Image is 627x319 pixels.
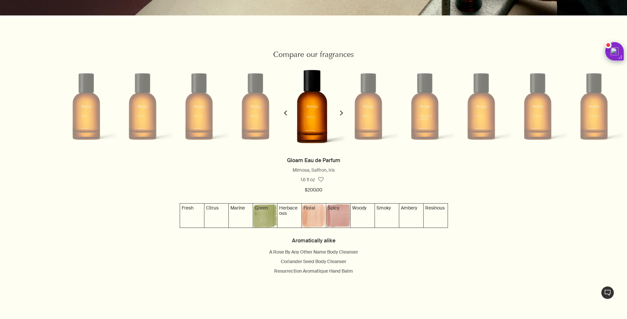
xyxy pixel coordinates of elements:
img: Textured grey-blue background [180,204,204,228]
span: Resinous [425,205,445,211]
img: Textured gold background [399,204,423,228]
a: Coriander Seed Body Cleanser [281,258,346,264]
img: Textured green background [253,204,277,228]
div: Mimosa, Saffron, Iris [7,166,620,174]
span: 1.6 fl oz [300,177,315,183]
img: Textured grey-purple background [375,204,399,228]
span: Spicy [328,205,339,211]
span: Fresh [182,205,194,211]
img: Textured salmon pink background [302,204,326,228]
span: Marine [230,205,245,211]
img: Textured forest green background [277,204,301,228]
span: Herbaceous [279,205,298,216]
span: Green [255,205,268,211]
a: A Rose By Any Other Name Body Cleanser [269,249,358,255]
span: Citrus [206,205,219,211]
img: Textured grey-green background [229,204,253,228]
a: Resurrection Aromatique Hand Balm [274,268,353,274]
h4: Aromatically alike [7,236,620,245]
img: Textured purple background [351,204,375,228]
img: Textured brown background [424,204,448,228]
button: next [335,62,348,156]
button: Live Assistance [601,286,614,299]
img: Gloam Eau de Parfum in an amber bottle [277,52,347,161]
img: Textured rose pink background [326,204,350,228]
span: Ambery [401,205,417,211]
span: Smoky [377,205,391,211]
span: Floral [303,205,315,211]
button: Save to cabinet [315,174,327,185]
span: $200.00 [305,186,322,194]
span: Woody [352,205,367,211]
a: Gloam Eau de Parfum [287,157,340,164]
button: previous [279,62,292,156]
img: Textured yellow background [204,204,228,228]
